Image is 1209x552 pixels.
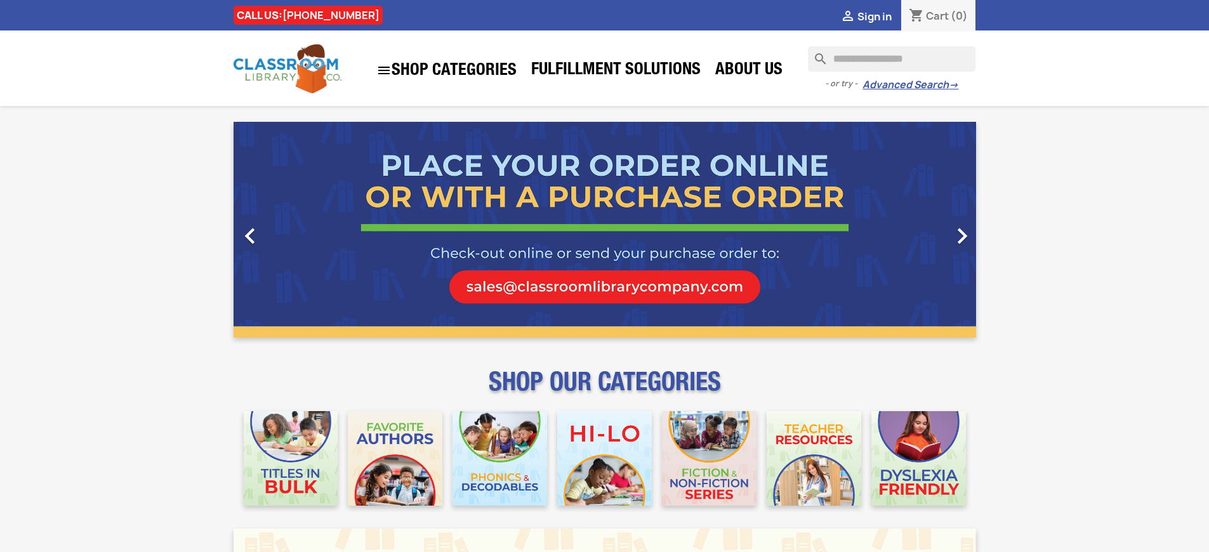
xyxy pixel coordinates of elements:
i:  [946,220,978,252]
img: CLC_Fiction_Nonfiction_Mobile.jpg [662,411,756,506]
img: Classroom Library Company [234,44,341,93]
a: Previous [234,122,345,338]
i:  [840,10,856,25]
a:  Sign in [840,10,892,23]
a: Fulfillment Solutions [525,58,707,84]
input: Search [808,46,975,72]
i: shopping_cart [909,9,924,24]
span: Sign in [857,10,892,23]
img: CLC_Teacher_Resources_Mobile.jpg [767,411,861,506]
span: (0) [951,9,968,23]
p: SHOP OUR CATEGORIES [234,378,976,401]
span: → [949,79,958,91]
a: About Us [709,58,789,84]
a: [PHONE_NUMBER] [282,8,380,22]
i:  [234,220,266,252]
a: Next [864,122,976,338]
img: CLC_Favorite_Authors_Mobile.jpg [348,411,442,506]
img: CLC_Dyslexia_Mobile.jpg [871,411,966,506]
i:  [376,63,392,78]
ul: Carousel container [234,122,976,338]
a: Advanced Search→ [862,79,958,91]
span: - or try - [825,77,862,90]
img: CLC_Bulk_Mobile.jpg [244,411,338,506]
a: SHOP CATEGORIES [370,56,523,84]
span: Cart [926,9,949,23]
i: search [808,46,823,62]
div: CALL US: [234,6,383,25]
img: CLC_Phonics_And_Decodables_Mobile.jpg [453,411,547,506]
img: CLC_HiLo_Mobile.jpg [557,411,652,506]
